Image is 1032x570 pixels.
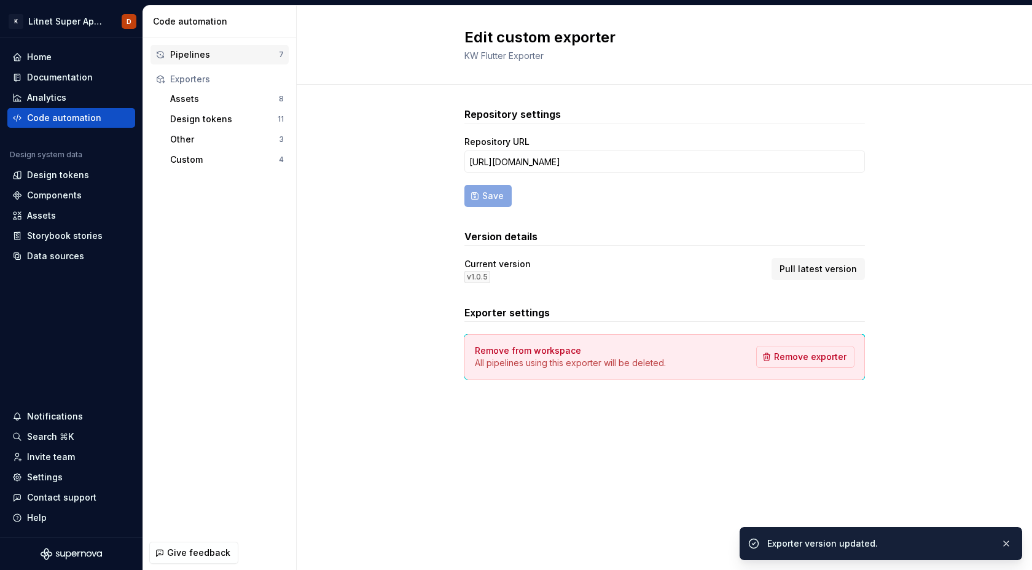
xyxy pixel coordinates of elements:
[9,14,23,29] div: K
[475,345,581,357] h4: Remove from workspace
[153,15,291,28] div: Code automation
[149,542,238,564] button: Give feedback
[7,165,135,185] a: Design tokens
[7,206,135,225] a: Assets
[41,548,102,560] svg: Supernova Logo
[165,150,289,170] button: Custom4
[170,133,279,146] div: Other
[27,189,82,201] div: Components
[464,229,865,244] h3: Version details
[7,508,135,528] button: Help
[7,427,135,447] button: Search ⌘K
[464,107,865,122] h3: Repository settings
[170,154,279,166] div: Custom
[27,471,63,483] div: Settings
[7,108,135,128] a: Code automation
[170,113,278,125] div: Design tokens
[7,88,135,107] a: Analytics
[464,50,544,61] span: KW Flutter Exporter
[7,488,135,507] button: Contact support
[7,226,135,246] a: Storybook stories
[767,537,991,550] div: Exporter version updated.
[464,136,530,148] label: Repository URL
[7,467,135,487] a: Settings
[27,51,52,63] div: Home
[27,512,47,524] div: Help
[10,150,82,160] div: Design system data
[7,407,135,426] button: Notifications
[464,305,865,320] h3: Exporter settings
[27,451,75,463] div: Invite team
[27,491,96,504] div: Contact support
[27,250,84,262] div: Data sources
[7,47,135,67] a: Home
[150,45,289,64] button: Pipelines7
[167,547,230,559] span: Give feedback
[278,114,284,124] div: 11
[2,8,140,34] button: KLitnet Super App 2.0.D
[464,271,490,283] div: v 1.0.5
[27,92,66,104] div: Analytics
[27,209,56,222] div: Assets
[279,50,284,60] div: 7
[165,130,289,149] button: Other3
[170,73,284,85] div: Exporters
[7,185,135,205] a: Components
[7,447,135,467] a: Invite team
[464,258,531,270] div: Current version
[27,410,83,423] div: Notifications
[170,93,279,105] div: Assets
[165,89,289,109] button: Assets8
[780,263,857,275] span: Pull latest version
[279,135,284,144] div: 3
[28,15,107,28] div: Litnet Super App 2.0.
[27,230,103,242] div: Storybook stories
[279,94,284,104] div: 8
[127,17,131,26] div: D
[27,431,74,443] div: Search ⌘K
[27,169,89,181] div: Design tokens
[774,351,846,363] span: Remove exporter
[27,112,101,124] div: Code automation
[772,258,865,280] button: Pull latest version
[7,246,135,266] a: Data sources
[165,109,289,129] button: Design tokens11
[464,28,850,47] h2: Edit custom exporter
[756,346,854,368] button: Remove exporter
[170,49,279,61] div: Pipelines
[7,68,135,87] a: Documentation
[475,357,666,369] p: All pipelines using this exporter will be deleted.
[27,71,93,84] div: Documentation
[279,155,284,165] div: 4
